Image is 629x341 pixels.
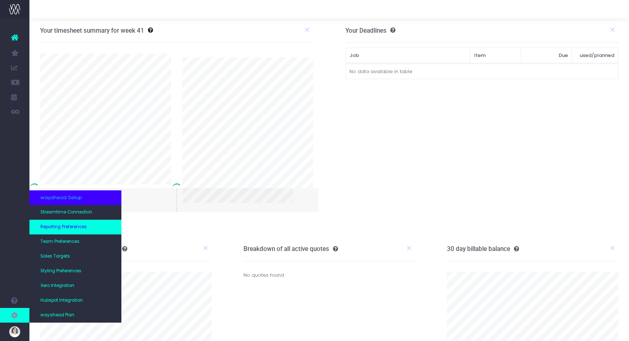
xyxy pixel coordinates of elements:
[40,268,81,274] span: Styling Preferences
[470,48,521,63] th: Item: activate to sort column ascending
[40,27,144,34] h3: Your timesheet summary for week 41
[40,209,92,216] span: Streamtime Connection
[40,312,74,319] span: wayahead Plan
[29,308,121,323] a: wayahead Plan
[9,326,20,337] img: images/default_profile_image.png
[40,224,87,230] span: Reporting Preferences
[572,48,618,63] th: used/planned: activate to sort column ascending
[29,279,121,293] a: Xero Integration
[40,194,82,201] span: wayahead Setup
[40,297,83,304] span: Hubspot Integration
[244,261,415,290] div: No quotes found
[345,27,395,34] h3: Your Deadlines
[29,234,121,249] a: Team Preferences
[346,64,618,79] td: No data available in table
[40,238,79,245] span: Team Preferences
[521,48,572,63] th: Due: activate to sort column ascending
[346,48,470,63] th: Job: activate to sort column ascending
[40,283,74,289] span: Xero Integration
[244,245,338,252] h3: Breakdown of all active quotes
[29,264,121,279] a: Styling Preferences
[29,220,121,234] a: Reporting Preferences
[40,253,70,260] span: Sales Targets
[29,293,121,308] a: Hubspot Integration
[447,245,519,252] h3: 30 day billable balance
[29,249,121,264] a: Sales Targets
[29,205,121,220] a: Streamtime Connection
